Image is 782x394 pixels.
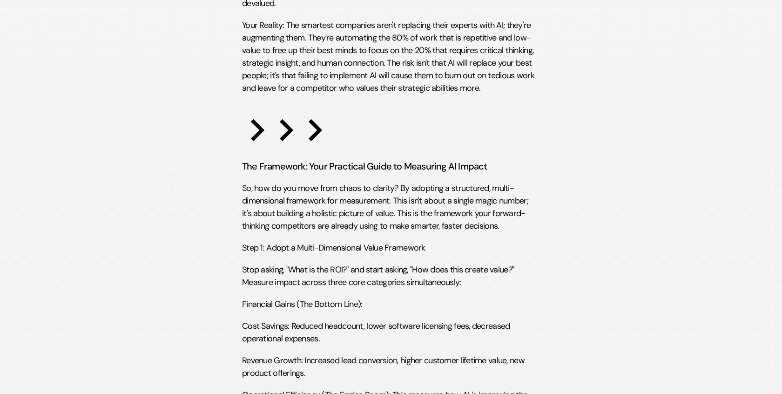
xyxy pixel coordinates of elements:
[242,182,539,232] p: So, how do you move from chaos to clarity? By adopting a structured, multi-dimensional framework ...
[242,95,540,160] p: >>>
[242,264,539,289] p: Stop asking, "What is the ROI?" and start asking, "How does this create value?" Measure impact ac...
[242,320,539,345] p: Cost Savings: Reduced headcount, lower software licensing fees, decreased operational expenses.
[242,298,539,311] p: Financial Gains (The Bottom Line):
[242,242,539,254] p: Step 1: Adopt a Multi-Dimensional Value Framework
[242,160,539,173] h4: The Framework: Your Practical Guide to Measuring AI Impact
[242,19,540,95] p: Your Reality: The smartest companies aren't replacing their experts with AI; they're augmenting t...
[242,354,539,380] p: Revenue Growth: Increased lead conversion, higher customer lifetime value, new product offerings.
